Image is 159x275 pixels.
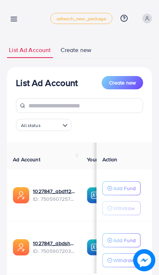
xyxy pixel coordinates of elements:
span: adreach_new_package [57,16,106,21]
button: Add Fund [102,233,141,247]
p: Withdraw [113,204,135,213]
span: Create new [61,46,92,54]
p: Withdraw [113,256,135,265]
span: List Ad Account [9,46,51,54]
h3: List Ad Account [16,78,78,88]
button: Withdraw [102,253,141,267]
div: <span class='underline'>1027847_abd1122_1747605807106</span></br>7505907257994051591 [33,188,75,203]
div: <span class='underline'>1027847_abdshopify12_1747605731098</span></br>7505907203270901778 [33,240,75,255]
p: Add Fund [113,184,136,193]
span: Ad Account [13,156,40,163]
span: ID: 7505907257994051591 [33,195,75,203]
input: Search for option [43,120,60,130]
a: adreach_new_package [50,13,112,24]
button: Create new [102,76,143,89]
button: Add Fund [102,181,141,195]
span: All status [20,121,42,130]
img: ic-ads-acc.e4c84228.svg [13,187,29,203]
img: ic-ba-acc.ded83a64.svg [87,187,103,203]
span: Your BC ID [87,156,112,163]
span: Action [102,156,117,163]
img: ic-ads-acc.e4c84228.svg [13,239,29,255]
span: Create new [109,79,136,86]
span: ID: 7505907203270901778 [33,247,75,255]
img: ic-ba-acc.ded83a64.svg [87,239,103,255]
a: 1027847_abd1122_1747605807106 [33,188,75,195]
p: Add Fund [113,236,136,245]
a: 1027847_abdshopify12_1747605731098 [33,240,75,247]
div: Search for option [16,119,71,131]
button: Withdraw [102,201,141,215]
img: image [133,249,155,271]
